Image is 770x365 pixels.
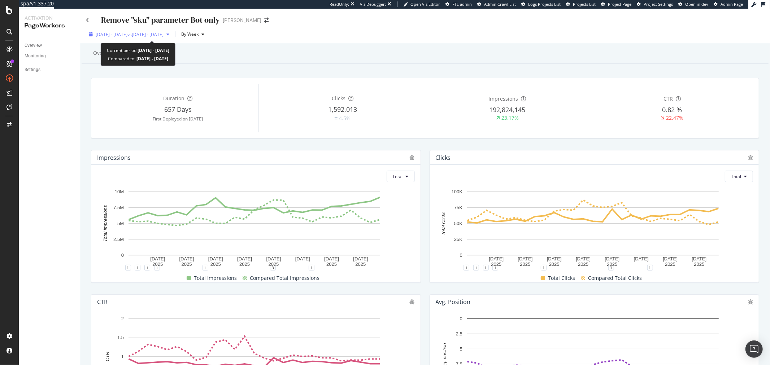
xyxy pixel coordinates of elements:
div: bug [410,155,415,160]
span: Impressions [489,95,518,102]
span: Open Viz Editor [410,1,440,7]
text: 2025 [152,262,163,267]
div: 1 [135,265,140,271]
div: bug [410,299,415,304]
text: 2025 [549,262,559,267]
text: [DATE] [605,256,619,261]
div: First Deployed on [DATE] [97,116,258,122]
text: 0 [121,252,124,258]
div: Settings [25,66,40,74]
text: 2 [121,316,124,321]
text: [DATE] [295,256,310,261]
div: Open Intercom Messenger [745,340,763,358]
a: FTL admin [445,1,472,7]
text: 2025 [326,262,337,267]
span: 1,592,013 [328,105,357,114]
text: 2025 [491,262,501,267]
div: 1 [203,265,208,271]
div: 1 [309,265,314,271]
div: ReadOnly: [330,1,349,7]
div: arrow-right-arrow-left [264,18,269,23]
button: By Week [178,28,207,40]
text: 75K [454,205,462,210]
text: [DATE] [150,256,165,261]
svg: A chart. [97,188,412,268]
button: Total [387,171,415,182]
a: Open in dev [678,1,708,7]
div: 1 [647,265,653,271]
span: Clicks [332,95,345,102]
img: Equal [335,117,338,119]
text: [DATE] [353,256,368,261]
text: CTR [105,352,110,362]
text: 2025 [520,262,530,267]
div: Avg. position [436,298,471,305]
span: By Week [178,31,199,37]
div: Clicks [436,154,451,161]
text: 10M [115,189,124,194]
span: Project Settings [644,1,673,7]
span: Total [393,173,403,180]
a: Admin Crawl List [477,1,516,7]
div: Overview [93,49,116,57]
div: 1 [154,265,160,271]
span: Project Page [608,1,631,7]
div: Compared to: [108,54,168,63]
text: 2025 [355,262,366,267]
a: Projects List [566,1,596,7]
text: [DATE] [324,256,339,261]
div: Impressions [97,154,131,161]
a: Click to go back [86,18,89,23]
span: Total Impressions [194,274,237,282]
div: 1 [144,265,150,271]
span: Projects List [573,1,596,7]
div: PageWorkers [25,22,74,30]
a: Project Settings [637,1,673,7]
text: 2025 [239,262,250,267]
span: Duration [163,95,184,102]
div: Overview [25,42,42,49]
text: 25K [454,237,462,242]
text: 2025 [607,262,617,267]
text: 5M [117,221,124,226]
text: 50K [454,221,462,226]
text: [DATE] [692,256,706,261]
button: Total [725,171,753,182]
b: [DATE] - [DATE] [135,56,168,62]
a: Project Page [601,1,631,7]
div: 1 [464,265,469,271]
text: 2025 [210,262,221,267]
text: [DATE] [237,256,252,261]
div: Viz Debugger: [360,1,386,7]
text: [DATE] [576,256,591,261]
text: [DATE] [547,256,561,261]
svg: A chart. [436,188,750,268]
div: 3 [270,265,276,271]
span: 657 Days [164,105,192,114]
div: CTR [97,298,108,305]
text: [DATE] [518,256,532,261]
a: Monitoring [25,52,75,60]
span: Admin Page [721,1,743,7]
div: Activation [25,14,74,22]
div: Remove "sku" parameter Bot only [101,14,220,26]
div: 3 [608,265,614,271]
a: Overview [25,42,75,49]
text: 2025 [665,262,675,267]
text: [DATE] [266,256,281,261]
a: Admin Page [714,1,743,7]
div: 1 [492,265,498,271]
div: 1 [541,265,547,271]
span: Logs Projects List [528,1,561,7]
text: 0 [460,252,462,258]
div: 4.5% [339,115,351,122]
text: 1 [121,354,124,359]
text: 7.5M [113,205,124,210]
text: 100K [451,189,462,194]
span: Total [731,173,741,180]
text: 1.5 [117,335,124,340]
text: [DATE] [663,256,678,261]
div: bug [748,299,753,304]
span: Total Clicks [548,274,575,282]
